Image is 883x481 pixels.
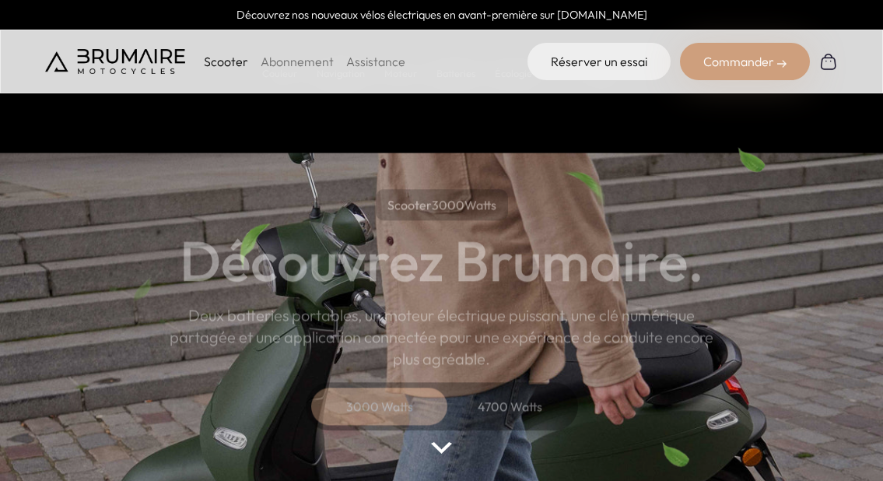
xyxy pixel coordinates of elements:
p: Scooter [204,52,248,71]
a: Assistance [346,54,405,69]
img: Panier [819,52,838,71]
img: right-arrow-2.png [777,59,787,68]
span: 3000 [432,197,464,212]
img: arrow-bottom.png [431,442,451,454]
a: Réserver un essai [527,43,671,80]
p: Deux batteries portables, un moteur électrique puissant, une clé numérique partagée et une applic... [170,304,714,370]
a: Abonnement [261,54,334,69]
div: 4700 Watts [448,388,573,425]
p: Scooter Watts [376,189,508,220]
img: Brumaire Motocycles [45,49,185,74]
div: 3000 Watts [317,388,442,425]
h1: Découvrez Brumaire. [180,233,704,289]
div: Commander [680,43,810,80]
